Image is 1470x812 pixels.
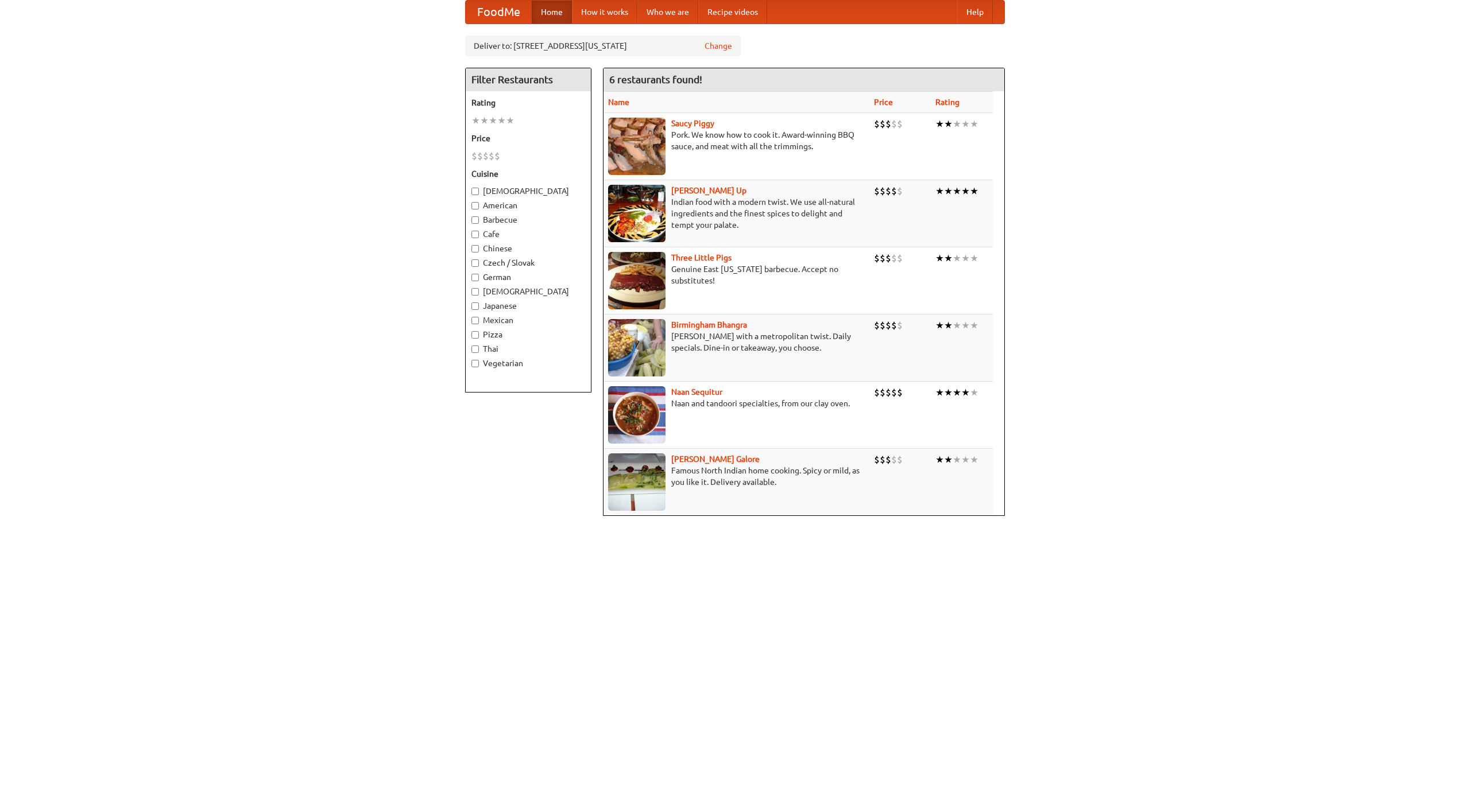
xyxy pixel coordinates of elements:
[874,252,880,265] li: $
[471,286,585,297] label: [DEMOGRAPHIC_DATA]
[671,387,722,397] a: Naan Sequitur
[944,386,953,399] li: ★
[891,386,897,399] li: $
[953,453,961,466] li: ★
[480,114,489,127] li: ★
[471,329,585,340] label: Pizza
[897,453,903,466] li: $
[471,168,585,180] h5: Cuisine
[471,343,585,355] label: Thai
[935,118,944,130] li: ★
[608,331,865,353] p: [PERSON_NAME] with a metropolitan twist. Daily specials. Dine-in or takeaway, you choose.
[489,150,494,162] li: $
[608,129,865,152] p: Pork. We know how to cook it. Award-winning BBQ sauce, and meat with all the trimmings.
[471,245,479,252] input: Chinese
[880,453,885,466] li: $
[897,252,903,265] li: $
[885,185,891,197] li: $
[671,454,760,464] b: [PERSON_NAME] Galore
[471,150,477,162] li: $
[471,114,480,127] li: ★
[944,252,953,265] li: ★
[944,319,953,332] li: ★
[471,271,585,283] label: German
[471,358,585,369] label: Vegetarian
[608,263,865,286] p: Genuine East [US_STATE] barbecue. Accept no substitutes!
[897,386,903,399] li: $
[970,319,978,332] li: ★
[874,386,880,399] li: $
[671,320,747,329] a: Birmingham Bhangra
[506,114,514,127] li: ★
[471,259,479,267] input: Czech / Slovak
[471,274,479,281] input: German
[471,243,585,254] label: Chinese
[608,252,666,309] img: littlepigs.jpg
[944,185,953,197] li: ★
[608,453,666,511] img: currygalore.jpg
[608,185,666,242] img: curryup.jpg
[471,133,585,144] h5: Price
[885,118,891,130] li: $
[880,118,885,130] li: $
[471,185,585,197] label: [DEMOGRAPHIC_DATA]
[874,319,880,332] li: $
[608,196,865,231] p: Indian food with a modern twist. We use all-natural ingredients and the finest spices to delight ...
[471,288,479,296] input: [DEMOGRAPHIC_DATA]
[885,319,891,332] li: $
[471,314,585,326] label: Mexican
[880,319,885,332] li: $
[970,252,978,265] li: ★
[608,386,666,444] img: naansequitur.jpg
[471,331,479,339] input: Pizza
[489,114,497,127] li: ★
[671,253,732,262] b: Three Little Pigs
[471,188,479,195] input: [DEMOGRAPHIC_DATA]
[477,150,483,162] li: $
[471,345,479,353] input: Thai
[471,228,585,240] label: Cafe
[471,97,585,108] h5: Rating
[494,150,500,162] li: $
[953,319,961,332] li: ★
[698,1,767,24] a: Recipe videos
[466,68,591,91] h4: Filter Restaurants
[608,98,629,107] a: Name
[705,40,732,52] a: Change
[483,150,489,162] li: $
[944,118,953,130] li: ★
[465,36,741,56] div: Deliver to: [STREET_ADDRESS][US_STATE]
[671,119,714,128] b: Saucy Piggy
[891,453,897,466] li: $
[874,453,880,466] li: $
[466,1,532,24] a: FoodMe
[532,1,572,24] a: Home
[471,257,585,269] label: Czech / Slovak
[891,319,897,332] li: $
[471,214,585,226] label: Barbecue
[572,1,637,24] a: How it works
[935,185,944,197] li: ★
[471,202,479,209] input: American
[897,118,903,130] li: $
[897,185,903,197] li: $
[885,386,891,399] li: $
[671,186,746,195] a: [PERSON_NAME] Up
[471,216,479,224] input: Barbecue
[874,98,893,107] a: Price
[961,118,970,130] li: ★
[970,185,978,197] li: ★
[953,185,961,197] li: ★
[891,252,897,265] li: $
[953,118,961,130] li: ★
[880,386,885,399] li: $
[970,118,978,130] li: ★
[874,118,880,130] li: $
[897,319,903,332] li: $
[944,453,953,466] li: ★
[935,252,944,265] li: ★
[608,319,666,376] img: bhangra.jpg
[891,185,897,197] li: $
